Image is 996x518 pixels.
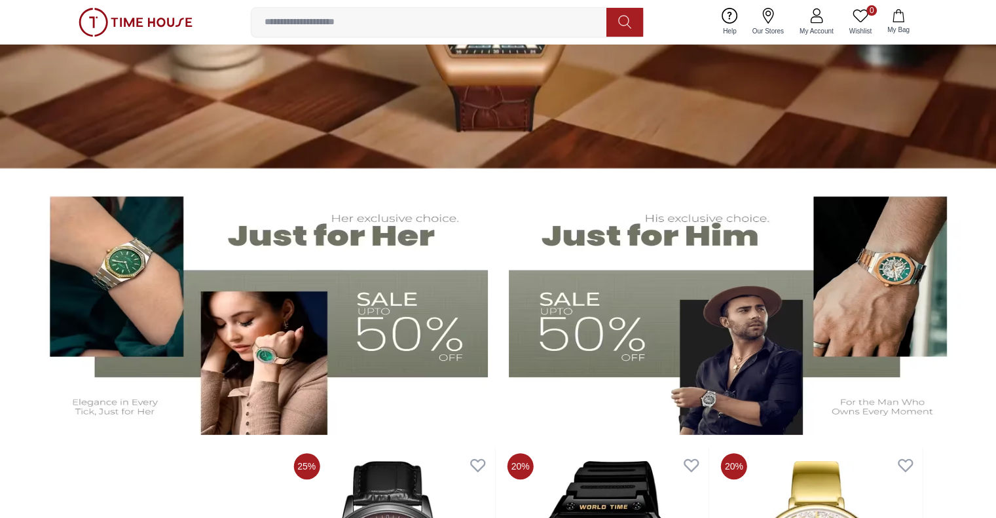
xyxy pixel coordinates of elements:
span: My Bag [882,25,915,35]
span: Wishlist [844,26,877,36]
span: Our Stores [747,26,789,36]
a: Help [715,5,745,39]
span: Help [718,26,742,36]
span: 20% [721,453,747,479]
span: 0 [866,5,877,16]
img: ... [79,8,193,37]
button: My Bag [879,7,917,37]
span: 20% [507,453,534,479]
img: Men's Watches Banner [509,181,965,435]
a: Our Stores [745,5,792,39]
span: My Account [794,26,839,36]
img: Women's Watches Banner [31,181,488,435]
a: 0Wishlist [841,5,879,39]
